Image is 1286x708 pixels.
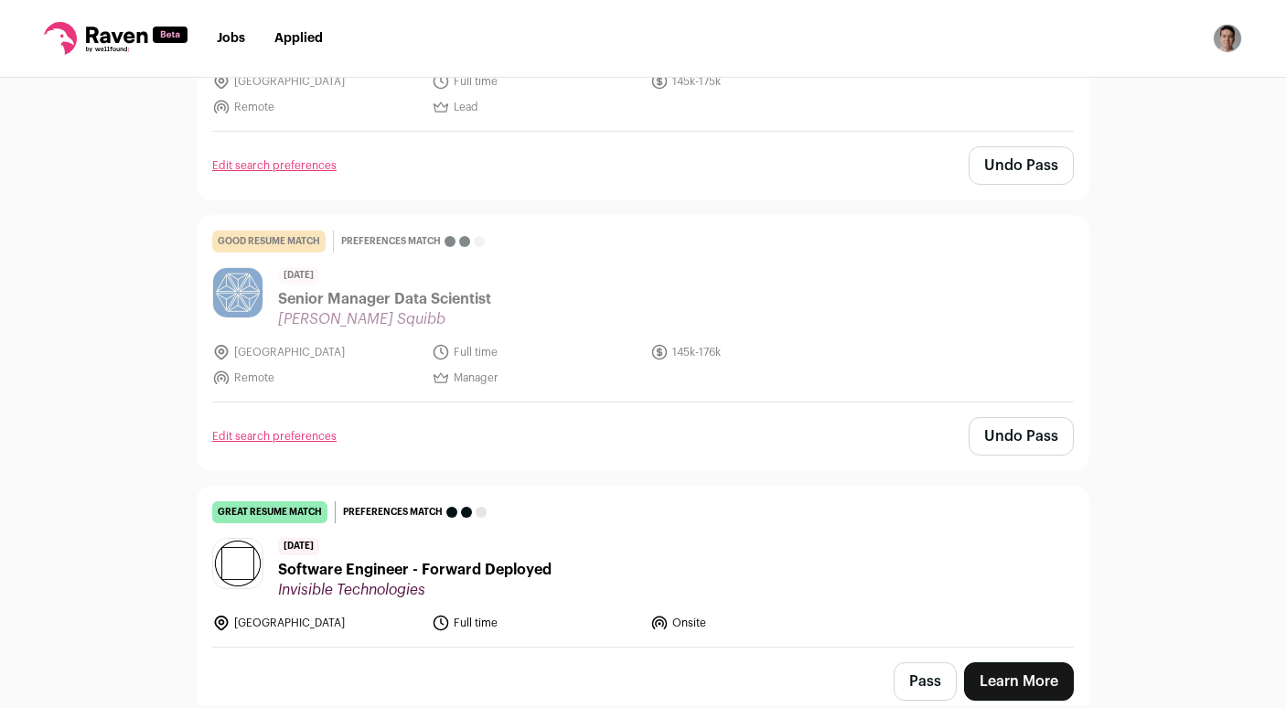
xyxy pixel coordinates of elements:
[213,268,263,317] img: 00cab9a47945da9545ee5b50a8dba20e65cb7e6d88386a115463a44af8c64ad2.jpg
[1213,24,1242,53] img: 12239290-medium_jpg
[432,614,640,632] li: Full time
[278,310,491,328] span: [PERSON_NAME] Squibb
[213,539,263,588] img: 11367343b112cff7d169ae36d0737887b9c75d17a5fa5d2d512a447a67f3ec2d.jpg
[278,559,552,581] span: Software Engineer - Forward Deployed
[341,232,441,251] span: Preferences match
[212,429,337,444] a: Edit search preferences
[212,158,337,173] a: Edit search preferences
[198,487,1088,647] a: great resume match Preferences match [DATE] Software Engineer - Forward Deployed Invisible Techno...
[650,614,859,632] li: Onsite
[212,231,326,252] div: good resume match
[432,343,640,361] li: Full time
[969,146,1074,185] button: Undo Pass
[198,216,1088,402] a: good resume match Preferences match [DATE] Senior Manager Data Scientist [PERSON_NAME] Squibb [GE...
[964,662,1074,701] a: Learn More
[212,369,421,387] li: Remote
[278,538,319,555] span: [DATE]
[969,417,1074,456] button: Undo Pass
[343,503,443,521] span: Preferences match
[432,98,640,116] li: Lead
[432,72,640,91] li: Full time
[212,501,327,523] div: great resume match
[650,343,859,361] li: 145k-176k
[212,98,421,116] li: Remote
[212,343,421,361] li: [GEOGRAPHIC_DATA]
[217,32,245,45] a: Jobs
[278,581,552,599] span: Invisible Technologies
[278,267,319,284] span: [DATE]
[1213,24,1242,53] button: Open dropdown
[212,614,421,632] li: [GEOGRAPHIC_DATA]
[212,72,421,91] li: [GEOGRAPHIC_DATA]
[650,72,859,91] li: 145k-175k
[432,369,640,387] li: Manager
[278,288,491,310] span: Senior Manager Data Scientist
[894,662,957,701] button: Pass
[274,32,323,45] a: Applied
